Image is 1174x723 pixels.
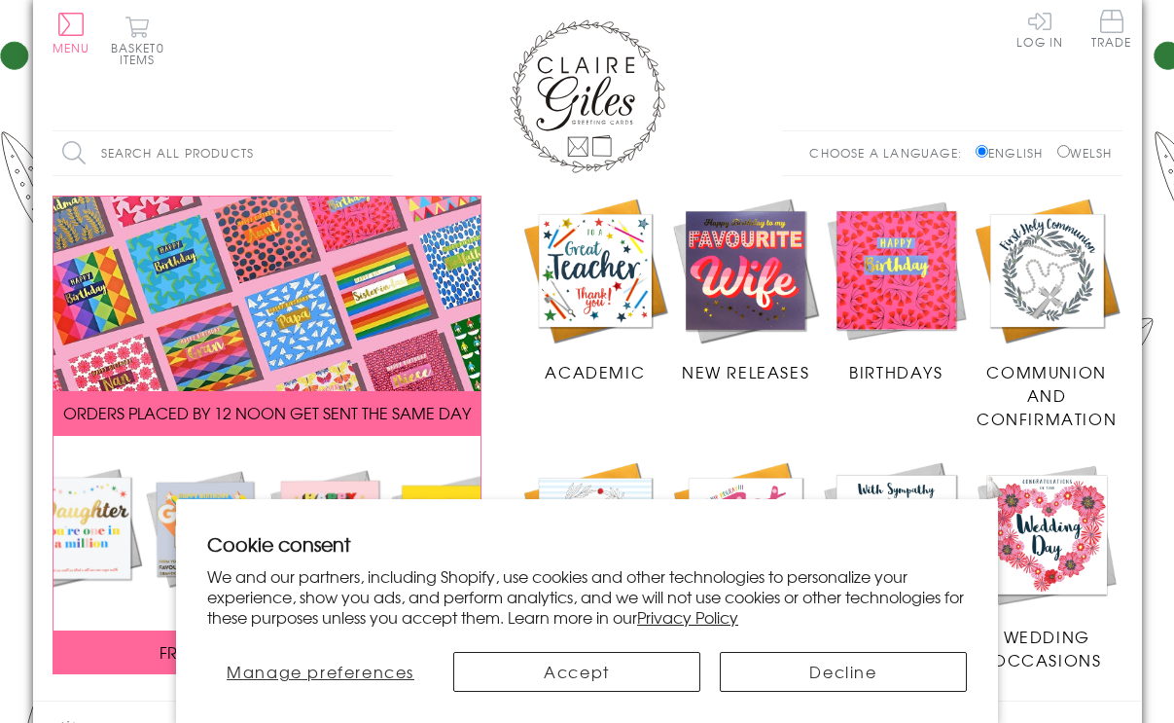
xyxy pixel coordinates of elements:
a: Privacy Policy [637,605,738,629]
button: Menu [53,13,90,54]
img: Claire Giles Greetings Cards [510,19,665,173]
button: Accept [453,652,700,692]
span: ORDERS PLACED BY 12 NOON GET SENT THE SAME DAY [63,401,471,424]
a: Log In [1016,10,1063,48]
a: Communion and Confirmation [972,196,1122,431]
span: Academic [545,360,645,383]
a: Academic [520,196,671,384]
input: English [976,145,988,158]
p: We and our partners, including Shopify, use cookies and other technologies to personalize your ex... [207,566,967,627]
a: New Releases [670,196,821,384]
button: Manage preferences [207,652,434,692]
span: New Releases [682,360,809,383]
span: Birthdays [849,360,943,383]
span: Trade [1091,10,1132,48]
a: Sympathy [821,459,972,648]
span: Communion and Confirmation [977,360,1117,430]
a: Anniversary [520,459,671,648]
span: Wedding Occasions [992,625,1101,671]
span: Manage preferences [227,660,414,683]
p: Choose a language: [809,144,972,162]
button: Decline [720,652,967,692]
button: Basket0 items [111,16,164,65]
input: Welsh [1057,145,1070,158]
a: Age Cards [670,459,821,648]
h2: Cookie consent [207,530,967,558]
span: FREE P&P ON ALL UK ORDERS [160,640,374,664]
a: Birthdays [821,196,972,384]
label: English [976,144,1052,162]
input: Search all products [53,131,393,175]
a: Trade [1091,10,1132,52]
a: Wedding Occasions [972,459,1122,671]
label: Welsh [1057,144,1113,162]
input: Search [374,131,393,175]
span: Menu [53,39,90,56]
span: 0 items [120,39,164,68]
